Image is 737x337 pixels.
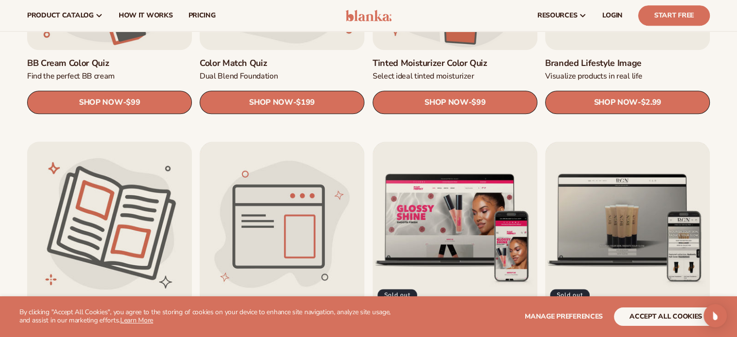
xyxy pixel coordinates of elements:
a: BB Cream Color Quiz [27,58,192,69]
span: SHOP NOW [249,98,293,107]
button: accept all cookies [614,307,718,326]
a: SHOP NOW- $199 [200,91,364,114]
span: product catalog [27,12,94,19]
span: $199 [297,98,315,108]
p: By clicking "Accept All Cookies", you agree to the storing of cookies on your device to enhance s... [19,308,402,325]
span: $2.99 [641,98,661,108]
span: $99 [126,98,140,108]
span: pricing [188,12,215,19]
a: SHOP NOW- $99 [27,91,192,114]
span: SHOP NOW [594,98,637,107]
button: Manage preferences [525,307,603,326]
a: Tinted Moisturizer Color Quiz [373,58,537,69]
a: SHOP NOW- $99 [373,91,537,114]
span: How It Works [119,12,173,19]
span: resources [537,12,577,19]
a: Start Free [638,5,710,26]
span: $99 [471,98,486,108]
div: Open Intercom Messenger [704,304,727,327]
img: logo [345,10,392,21]
span: Manage preferences [525,312,603,321]
span: SHOP NOW [79,98,123,107]
a: Branded Lifestyle Image [545,58,710,69]
span: SHOP NOW [424,98,468,107]
a: Learn More [120,316,153,325]
a: SHOP NOW- $2.99 [545,91,710,114]
span: LOGIN [602,12,623,19]
a: Color Match Quiz [200,58,364,69]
